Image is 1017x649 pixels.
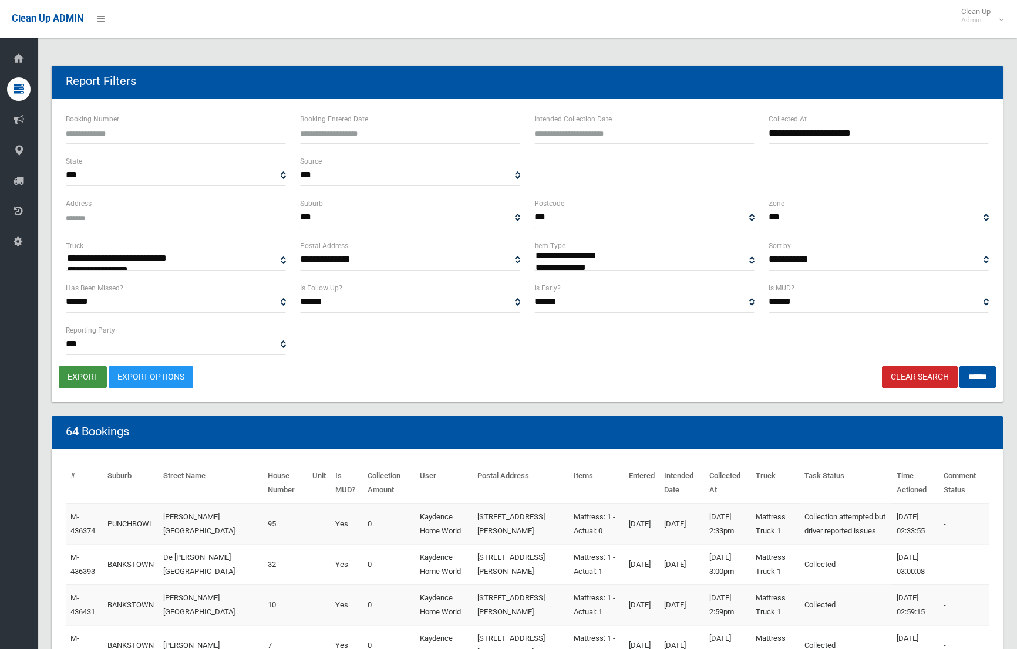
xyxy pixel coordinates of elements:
label: Booking Number [66,113,119,126]
td: [PERSON_NAME][GEOGRAPHIC_DATA] [159,584,263,625]
a: M-436374 [70,512,95,535]
td: [STREET_ADDRESS][PERSON_NAME] [473,503,570,545]
td: Mattress Truck 1 [751,584,800,625]
td: 32 [263,544,308,584]
td: [DATE] [659,503,704,545]
th: # [66,463,103,503]
td: BANKSTOWN [103,544,159,584]
th: Suburb [103,463,159,503]
td: [DATE] [624,503,659,545]
td: 0 [363,503,415,545]
td: [DATE] 02:59:15 [892,584,939,625]
td: Yes [331,503,363,545]
td: Mattress: 1 - Actual: 1 [569,544,624,584]
td: Kaydence Home World [415,503,473,545]
td: [DATE] 3:00pm [705,544,751,584]
a: Clear Search [882,366,958,388]
th: Postal Address [473,463,570,503]
td: [STREET_ADDRESS][PERSON_NAME] [473,544,570,584]
td: 95 [263,503,308,545]
th: Entered [624,463,659,503]
a: M-436393 [70,553,95,576]
td: Collection attempted but driver reported issues [800,503,892,545]
td: [DATE] 2:33pm [705,503,751,545]
a: Export Options [109,366,193,388]
button: export [59,366,107,388]
a: M-436431 [70,593,95,616]
td: [DATE] 2:59pm [705,584,751,625]
td: Mattress Truck 1 [751,544,800,584]
td: BANKSTOWN [103,584,159,625]
td: [DATE] [659,544,704,584]
td: [DATE] 02:33:55 [892,503,939,545]
td: 10 [263,584,308,625]
th: Truck [751,463,800,503]
th: Collected At [705,463,751,503]
td: Kaydence Home World [415,584,473,625]
td: Yes [331,544,363,584]
label: Booking Entered Date [300,113,368,126]
span: Clean Up [955,7,1002,25]
label: Intended Collection Date [534,113,612,126]
td: 0 [363,584,415,625]
td: De [PERSON_NAME][GEOGRAPHIC_DATA] [159,544,263,584]
td: Collected [800,544,892,584]
th: Unit [308,463,331,503]
td: Collected [800,584,892,625]
td: Yes [331,584,363,625]
header: 64 Bookings [52,420,143,443]
td: [DATE] [624,544,659,584]
th: Time Actioned [892,463,939,503]
td: Mattress Truck 1 [751,503,800,545]
td: - [939,584,989,625]
th: Comment Status [939,463,989,503]
label: Address [66,197,92,210]
label: Collected At [769,113,807,126]
td: Mattress: 1 - Actual: 1 [569,584,624,625]
td: Kaydence Home World [415,544,473,584]
td: Mattress: 1 - Actual: 0 [569,503,624,545]
th: Items [569,463,624,503]
td: [DATE] 03:00:08 [892,544,939,584]
label: Truck [66,239,83,252]
td: [DATE] [659,584,704,625]
th: User [415,463,473,503]
span: Clean Up ADMIN [12,13,83,24]
td: [STREET_ADDRESS][PERSON_NAME] [473,584,570,625]
header: Report Filters [52,70,150,93]
td: - [939,503,989,545]
td: 0 [363,544,415,584]
th: Task Status [800,463,892,503]
td: - [939,544,989,584]
th: Is MUD? [331,463,363,503]
th: House Number [263,463,308,503]
td: PUNCHBOWL [103,503,159,545]
label: Item Type [534,239,565,252]
th: Intended Date [659,463,704,503]
td: [DATE] [624,584,659,625]
td: [PERSON_NAME][GEOGRAPHIC_DATA] [159,503,263,545]
th: Collection Amount [363,463,415,503]
small: Admin [961,16,991,25]
th: Street Name [159,463,263,503]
